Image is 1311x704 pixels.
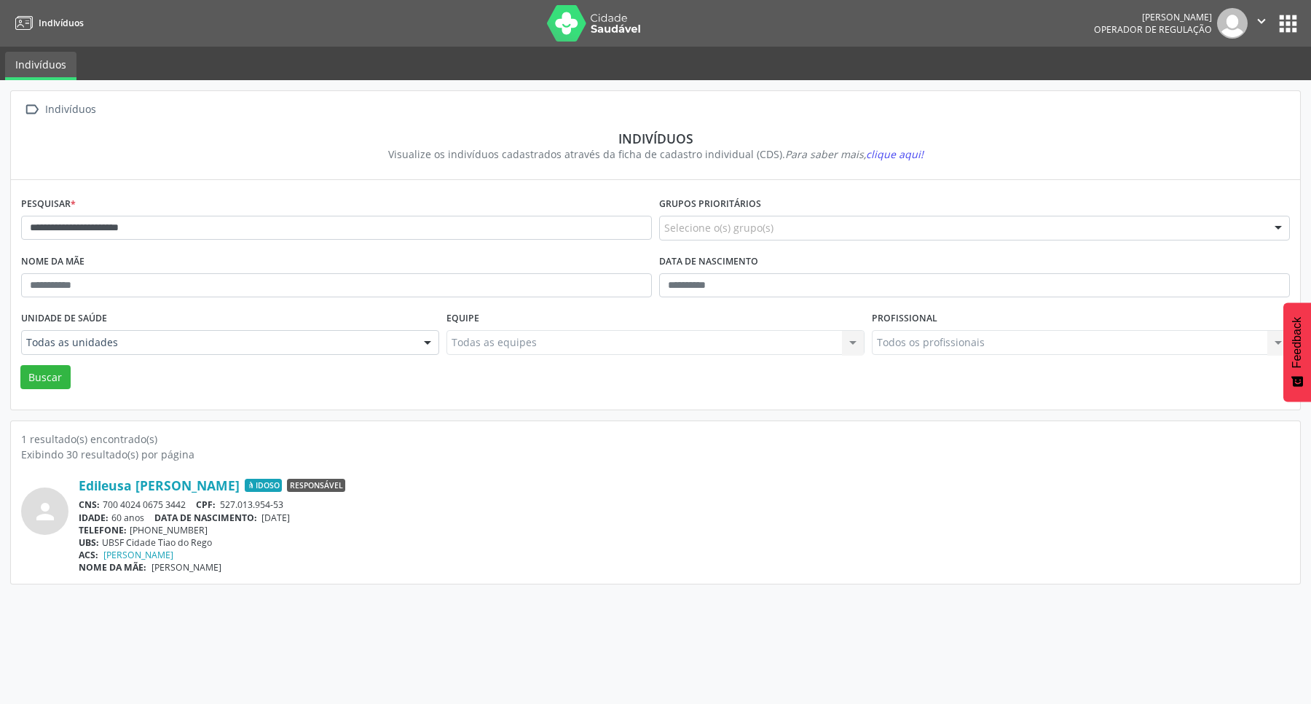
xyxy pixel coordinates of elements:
[21,251,84,273] label: Nome da mãe
[1253,13,1269,29] i: 
[1094,23,1212,36] span: Operador de regulação
[79,524,127,536] span: TELEFONE:
[21,308,107,330] label: Unidade de saúde
[21,431,1290,447] div: 1 resultado(s) encontrado(s)
[10,11,84,35] a: Indivíduos
[659,251,758,273] label: Data de nascimento
[42,99,98,120] div: Indivíduos
[21,99,98,120] a:  Indivíduos
[1291,317,1304,368] span: Feedback
[1248,8,1275,39] button: 
[287,479,345,492] span: Responsável
[21,447,1290,462] div: Exibindo 30 resultado(s) por página
[220,498,283,511] span: 527.013.954-53
[32,498,58,525] i: person
[785,147,924,161] i: Para saber mais,
[79,498,1290,511] div: 700 4024 0675 3442
[5,52,76,80] a: Indivíduos
[21,193,76,216] label: Pesquisar
[659,193,761,216] label: Grupos prioritários
[79,512,109,524] span: IDADE:
[245,479,282,492] span: Idoso
[872,308,937,330] label: Profissional
[31,146,1280,162] div: Visualize os indivíduos cadastrados através da ficha de cadastro individual (CDS).
[79,477,240,493] a: Edileusa [PERSON_NAME]
[79,512,1290,524] div: 60 anos
[1217,8,1248,39] img: img
[20,365,71,390] button: Buscar
[261,512,290,524] span: [DATE]
[1094,11,1212,23] div: [PERSON_NAME]
[1283,302,1311,402] button: Feedback - Mostrar pesquisa
[664,220,773,235] span: Selecione o(s) grupo(s)
[446,308,479,330] label: Equipe
[196,498,216,511] span: CPF:
[31,130,1280,146] div: Indivíduos
[1275,11,1301,36] button: apps
[79,561,146,574] span: NOME DA MÃE:
[39,17,84,29] span: Indivíduos
[79,549,98,561] span: ACS:
[151,561,221,574] span: [PERSON_NAME]
[79,536,1290,549] div: UBSF Cidade Tiao do Rego
[79,536,99,549] span: UBS:
[154,512,257,524] span: DATA DE NASCIMENTO:
[21,99,42,120] i: 
[866,147,924,161] span: clique aqui!
[79,498,100,511] span: CNS:
[79,524,1290,536] div: [PHONE_NUMBER]
[26,335,409,350] span: Todas as unidades
[103,549,173,561] a: [PERSON_NAME]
